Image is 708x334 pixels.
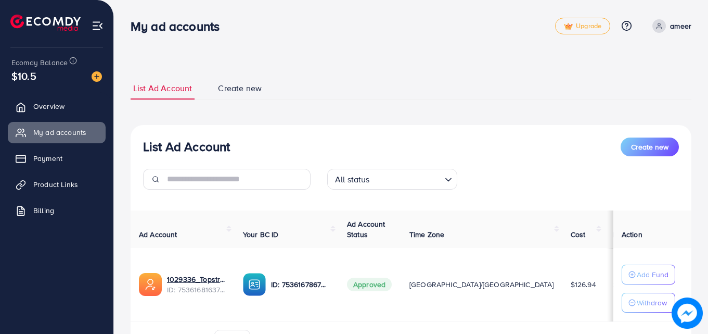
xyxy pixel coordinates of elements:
input: Search for option [373,170,441,187]
img: logo [10,15,81,31]
button: Create new [621,138,679,156]
a: Product Links [8,174,106,195]
span: Time Zone [409,229,444,240]
a: Billing [8,200,106,221]
button: Add Fund [622,265,675,284]
span: Approved [347,278,392,291]
img: ic-ba-acc.ded83a64.svg [243,273,266,296]
span: Upgrade [564,22,601,30]
img: image [92,71,102,82]
span: $126.94 [571,279,596,290]
button: Withdraw [622,293,675,313]
p: Add Fund [637,268,668,281]
a: My ad accounts [8,122,106,143]
h3: List Ad Account [143,139,230,154]
p: ID: 7536167867046461457 [271,278,330,291]
span: Product Links [33,179,78,190]
img: ic-ads-acc.e4c84228.svg [139,273,162,296]
p: ameer [670,20,691,32]
span: Create new [218,82,262,94]
a: ameer [648,19,691,33]
span: Ecomdy Balance [11,57,68,68]
span: Billing [33,205,54,216]
span: All status [333,172,372,187]
a: Payment [8,148,106,169]
img: tick [564,23,573,30]
span: Your BC ID [243,229,279,240]
span: Payment [33,153,62,164]
span: Ad Account [139,229,177,240]
h3: My ad accounts [131,19,228,34]
div: Search for option [327,169,457,190]
a: tickUpgrade [555,18,610,34]
span: Ad Account Status [347,219,385,240]
span: ID: 7536168163730685968 [167,284,226,295]
span: My ad accounts [33,127,86,138]
span: List Ad Account [133,82,192,94]
span: Cost [571,229,586,240]
img: menu [92,20,104,32]
span: Action [622,229,642,240]
img: image [672,298,703,329]
div: <span class='underline'>1029336_Topstrip_1754650914960</span></br>7536168163730685968 [167,274,226,295]
span: Overview [33,101,65,112]
span: [GEOGRAPHIC_DATA]/[GEOGRAPHIC_DATA] [409,279,554,290]
p: Withdraw [637,296,667,309]
a: 1029336_Topstrip_1754650914960 [167,274,226,284]
span: Create new [631,142,668,152]
span: $10.5 [11,68,36,83]
a: Overview [8,96,106,117]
